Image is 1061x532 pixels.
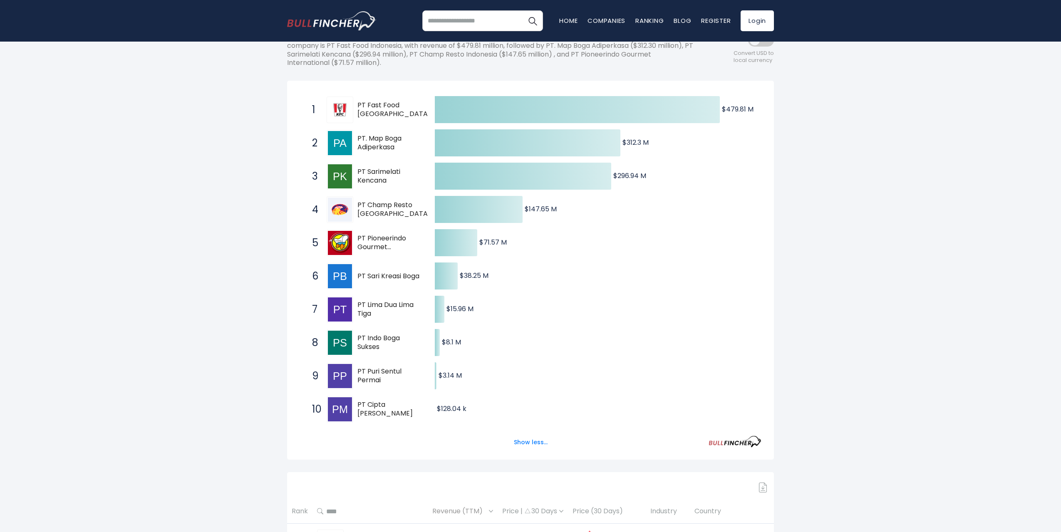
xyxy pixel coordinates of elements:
[646,499,690,524] th: Industry
[287,499,312,524] th: Rank
[328,198,352,222] img: PT Champ Resto Indonesia
[442,337,461,347] text: $8.1 M
[357,168,420,185] span: PT Sarimelati Kencana
[308,236,316,250] span: 5
[674,16,691,25] a: Blog
[308,302,316,317] span: 7
[439,371,462,380] text: $3.14 M
[357,367,420,385] span: PT Puri Sentul Permai
[308,136,316,150] span: 2
[287,33,699,67] p: The following shows the ranking of the largest Indonesian companies by revenue(TTM). The top-rank...
[357,272,420,281] span: PT Sari Kreasi Boga
[509,435,553,449] button: Show less...
[328,331,352,355] img: PT Indo Boga Sukses
[308,203,316,217] span: 4
[588,16,625,25] a: Companies
[568,499,646,524] th: Price (30 Days)
[308,103,316,117] span: 1
[559,16,578,25] a: Home
[287,11,377,30] a: Go to homepage
[460,271,488,280] text: $38.25 M
[308,369,316,383] span: 9
[701,16,731,25] a: Register
[308,269,316,283] span: 6
[328,397,352,421] img: PT Cipta Selera Murni
[328,131,352,155] img: PT. Map Boga Adiperkasa
[328,264,352,288] img: PT Sari Kreasi Boga
[722,104,754,114] text: $479.81 M
[308,402,316,416] span: 10
[357,134,420,152] span: PT. Map Boga Adiperkasa
[734,50,774,64] span: Convert USD to local currency
[357,234,420,252] span: PT Pioneerindo Gourmet International
[357,401,420,418] span: PT Cipta [PERSON_NAME]
[479,238,507,247] text: $71.57 M
[522,10,543,31] button: Search
[357,301,420,318] span: PT Lima Dua Lima Tiga
[328,231,352,255] img: PT Pioneerindo Gourmet International
[328,164,352,188] img: PT Sarimelati Kencana
[357,334,420,351] span: PT Indo Boga Sukses
[635,16,664,25] a: Ranking
[308,169,316,183] span: 3
[437,404,466,413] text: $128.04 k
[446,304,473,314] text: $15.96 M
[622,138,649,147] text: $312.3 M
[432,505,487,518] span: Revenue (TTM)
[525,204,557,214] text: $147.65 M
[287,11,377,30] img: bullfincher logo
[741,10,774,31] a: Login
[308,336,316,350] span: 8
[357,201,431,218] span: PT Champ Resto [GEOGRAPHIC_DATA]
[328,364,352,388] img: PT Puri Sentul Permai
[357,101,431,119] span: PT Fast Food [GEOGRAPHIC_DATA]
[613,171,646,181] text: $296.94 M
[328,297,352,322] img: PT Lima Dua Lima Tiga
[328,98,352,122] img: PT Fast Food Indonesia
[502,507,563,516] div: Price | 30 Days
